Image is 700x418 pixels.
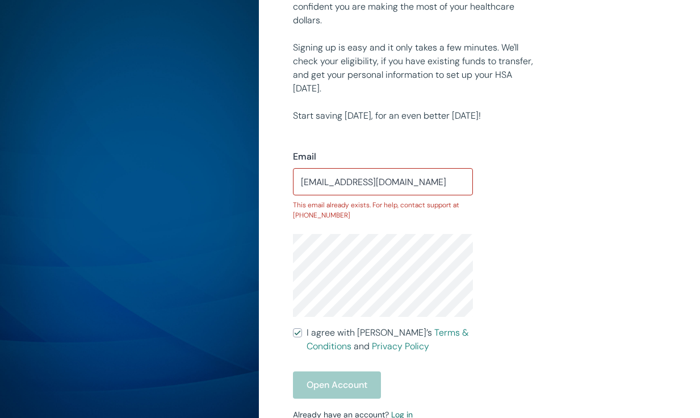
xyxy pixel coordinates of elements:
[307,326,472,353] span: I agree with [PERSON_NAME]’s and
[293,150,316,164] label: Email
[293,200,472,220] p: This email already exists. For help, contact support at [PHONE_NUMBER]
[372,340,429,352] a: Privacy Policy
[293,109,537,123] p: Start saving [DATE], for an even better [DATE]!
[293,41,537,95] p: Signing up is easy and it only takes a few minutes. We'll check your eligibility, if you have exi...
